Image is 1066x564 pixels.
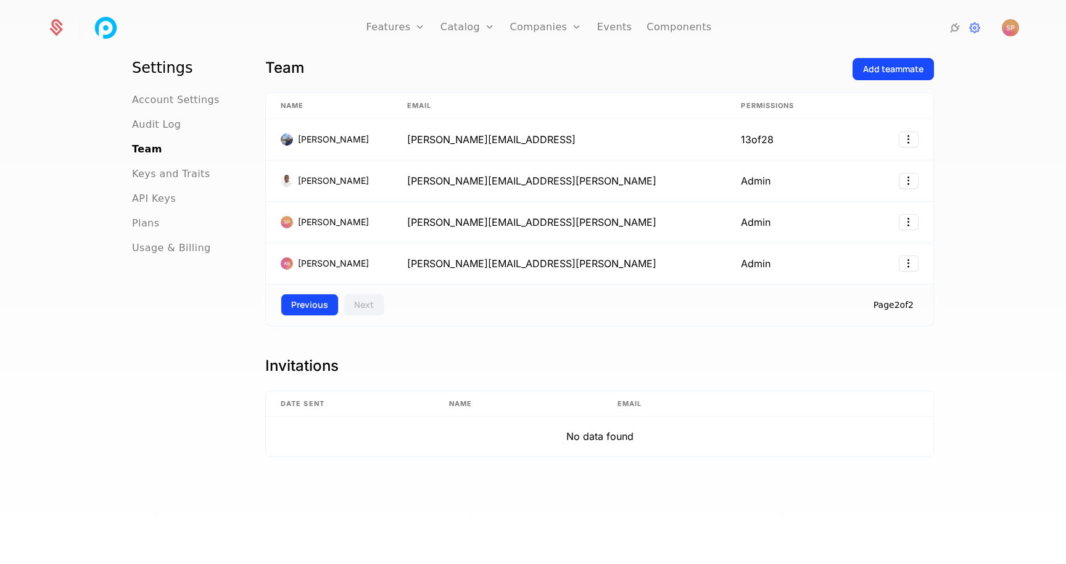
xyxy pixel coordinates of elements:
[967,20,982,35] a: Settings
[407,175,656,187] span: [PERSON_NAME][EMAIL_ADDRESS][PERSON_NAME]
[265,58,843,78] h1: Team
[132,191,176,206] a: API Keys
[603,391,843,417] th: Email
[132,93,220,107] a: Account Settings
[1002,19,1019,36] button: Open user button
[741,257,771,270] span: Admin
[899,255,919,272] button: Select action
[741,133,774,146] span: 13 of 28
[281,257,293,270] img: Andy Barker
[266,417,933,456] td: No data found
[266,93,392,119] th: Name
[741,175,771,187] span: Admin
[298,257,369,270] span: [PERSON_NAME]
[281,133,293,146] img: Denis Avko
[726,93,874,119] th: Permissions
[132,117,181,132] a: Audit Log
[132,58,236,78] h1: Settings
[266,391,434,417] th: Date Sent
[298,133,369,146] span: [PERSON_NAME]
[853,58,934,80] button: Add teammate
[407,216,656,228] span: [PERSON_NAME][EMAIL_ADDRESS][PERSON_NAME]
[899,131,919,147] button: Select action
[392,93,727,119] th: Email
[298,175,369,187] span: [PERSON_NAME]
[265,356,934,376] h1: Invitations
[741,216,771,228] span: Admin
[434,391,603,417] th: Name
[863,63,923,75] div: Add teammate
[1002,19,1019,36] img: Simon Persson
[281,294,339,316] button: Previous
[132,167,210,181] a: Keys and Traits
[132,142,162,157] a: Team
[874,299,919,311] div: Page 2 of 2
[407,133,576,146] span: [PERSON_NAME][EMAIL_ADDRESS]
[298,216,369,228] span: [PERSON_NAME]
[281,175,293,187] img: LJ Durante
[899,173,919,189] button: Select action
[948,20,962,35] a: Integrations
[132,216,159,231] a: Plans
[407,257,656,270] span: [PERSON_NAME][EMAIL_ADDRESS][PERSON_NAME]
[344,294,384,316] button: Next
[281,216,293,228] img: Simon Persson
[132,58,236,255] nav: Main
[899,214,919,230] button: Select action
[132,241,211,255] a: Usage & Billing
[91,13,121,43] img: Pagos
